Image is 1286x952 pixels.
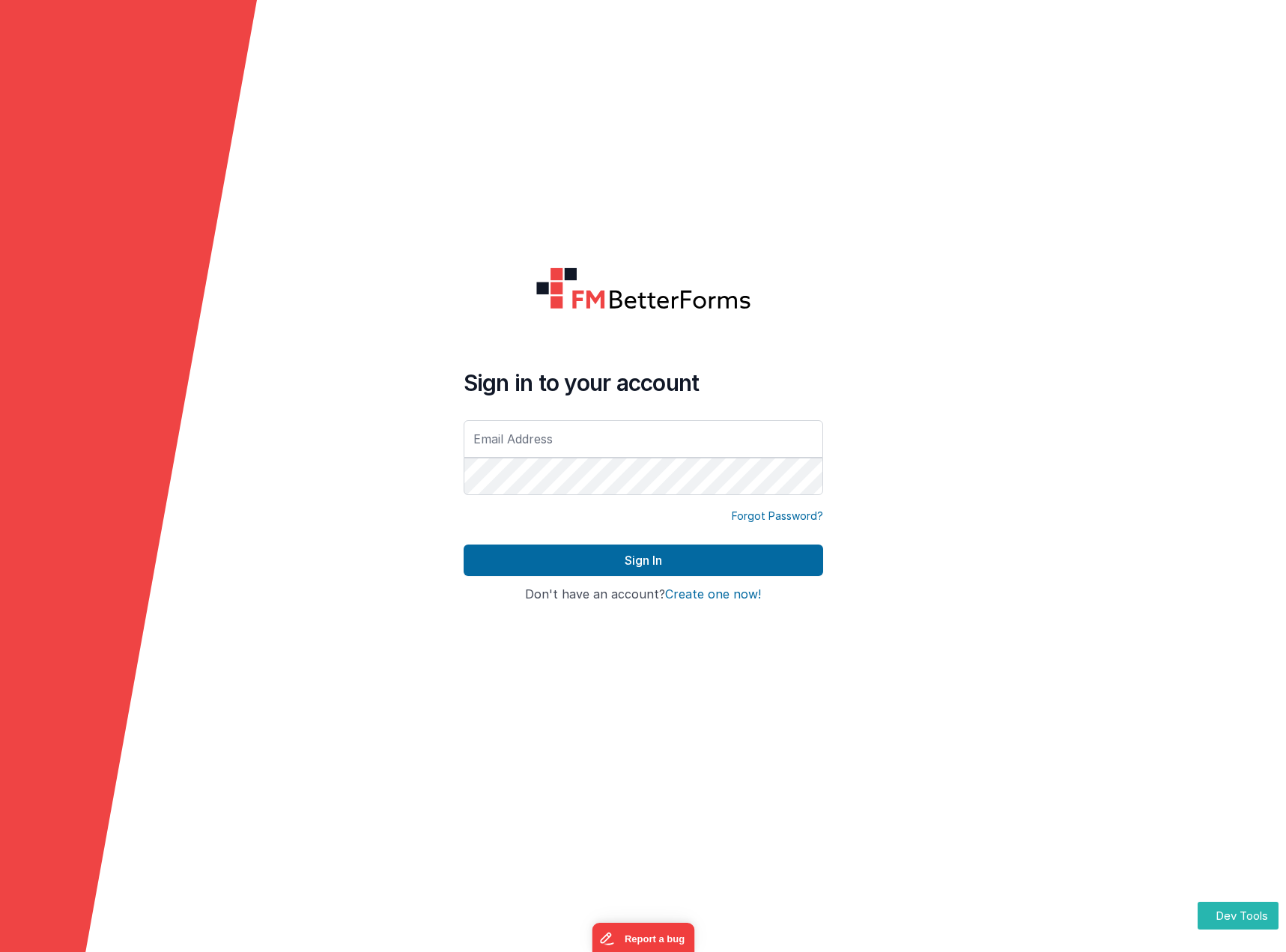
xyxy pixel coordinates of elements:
[464,545,823,576] button: Sign In
[732,509,823,524] a: Forgot Password?
[1198,902,1279,930] button: Dev Tools
[665,588,761,601] button: Create one now!
[464,369,823,396] h4: Sign in to your account
[464,420,823,458] input: Email Address
[464,588,823,601] h4: Don't have an account?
